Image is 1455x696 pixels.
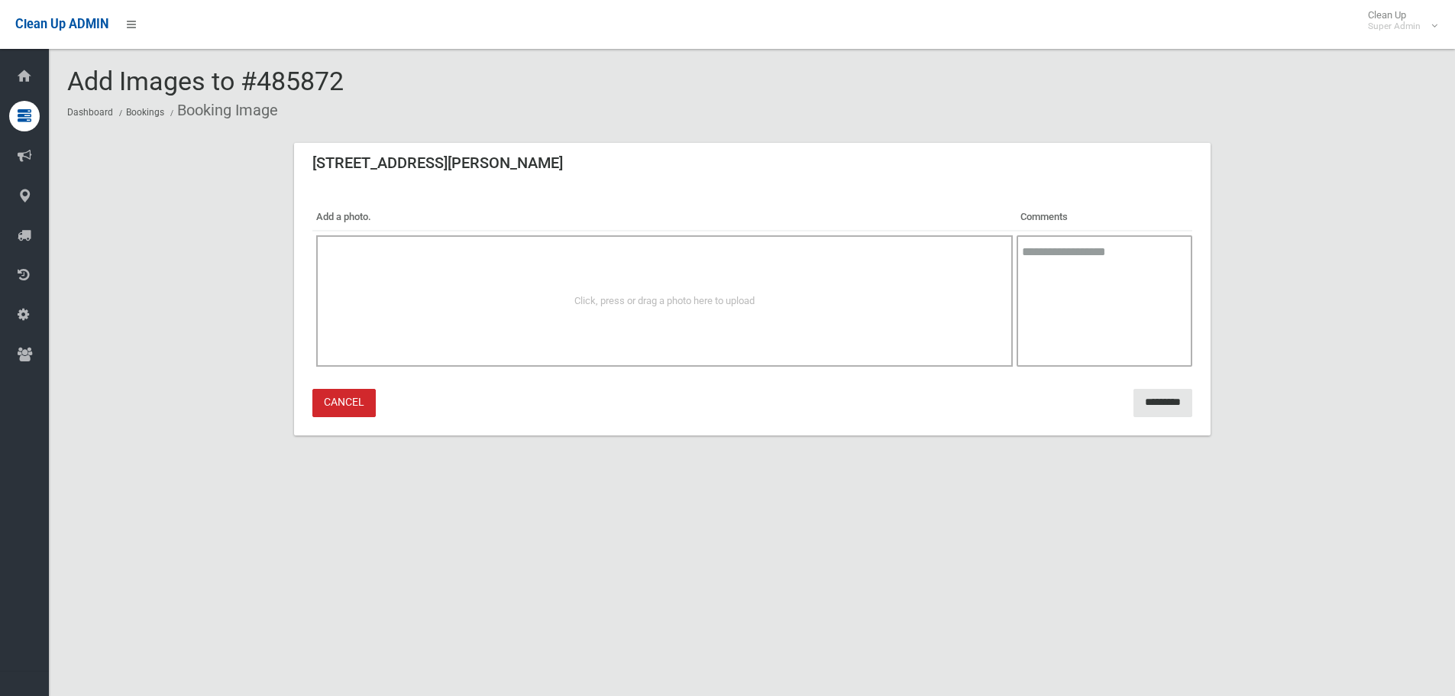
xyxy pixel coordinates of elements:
span: Add Images to #485872 [67,66,344,96]
span: Click, press or drag a photo here to upload [574,295,755,306]
a: Dashboard [67,107,113,118]
small: Super Admin [1368,21,1421,32]
span: Clean Up ADMIN [15,17,108,31]
th: Comments [1017,204,1191,231]
span: Clean Up [1360,9,1436,32]
h3: [STREET_ADDRESS][PERSON_NAME] [312,155,563,170]
a: Cancel [312,389,376,417]
li: Booking Image [167,96,278,125]
a: Bookings [126,107,164,118]
th: Add a photo. [312,204,1017,231]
